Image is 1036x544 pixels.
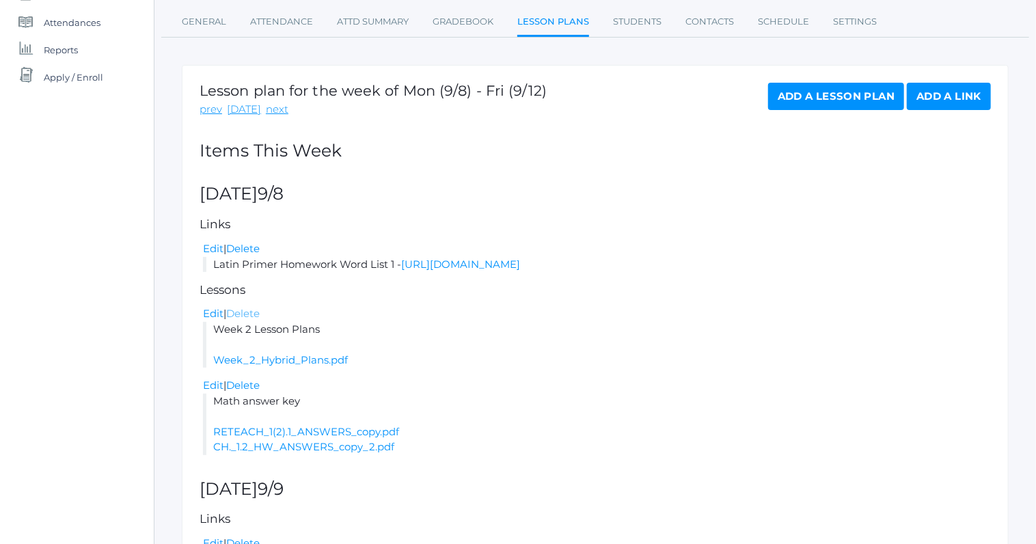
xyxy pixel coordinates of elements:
h2: [DATE] [200,185,991,204]
span: Apply / Enroll [44,64,103,91]
a: Students [613,8,662,36]
a: Edit [203,307,223,320]
span: 9/8 [258,183,284,204]
a: Edit [203,242,223,255]
a: Attendance [250,8,313,36]
h5: Lessons [200,284,991,297]
a: Attd Summary [337,8,409,36]
a: [DATE] [227,102,261,118]
a: Add a Link [907,83,991,110]
a: Delete [226,242,260,255]
a: Contacts [685,8,734,36]
span: Attendances [44,9,100,36]
a: Delete [226,307,260,320]
div: | [203,306,991,322]
a: RETEACH_1(2).1_ANSWERS_copy.pdf [213,425,399,438]
li: Week 2 Lesson Plans [203,322,991,368]
a: CH._1.2_HW_ANSWERS_copy_2.pdf [213,440,394,453]
a: Week_2_Hybrid_Plans.pdf [213,353,348,366]
a: Delete [226,379,260,392]
h5: Links [200,513,991,526]
a: Gradebook [433,8,493,36]
div: | [203,241,991,257]
h5: Links [200,218,991,231]
h2: Items This Week [200,141,991,161]
a: [URL][DOMAIN_NAME] [401,258,520,271]
a: next [266,102,288,118]
a: General [182,8,226,36]
h2: [DATE] [200,480,991,499]
a: prev [200,102,222,118]
a: Add a Lesson Plan [768,83,904,110]
li: Latin Primer Homework Word List 1 - [203,257,991,273]
a: Lesson Plans [517,8,589,38]
a: Edit [203,379,223,392]
span: Reports [44,36,78,64]
span: 9/9 [258,478,284,499]
li: Math answer key [203,394,991,455]
a: Settings [833,8,877,36]
div: | [203,378,991,394]
h1: Lesson plan for the week of Mon (9/8) - Fri (9/12) [200,83,547,98]
a: Schedule [758,8,809,36]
